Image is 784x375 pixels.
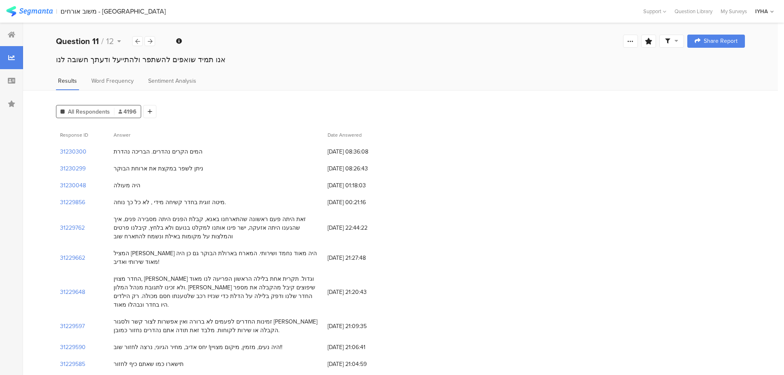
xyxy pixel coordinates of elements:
[114,131,130,139] span: Answer
[328,181,393,190] span: [DATE] 01:18:03
[717,7,751,15] a: My Surveys
[114,249,319,266] div: המציל [PERSON_NAME] היה מאוד נחמד ושירותי. המארח בארולת הבוקר גם כן היה מאוד שירותי ואדיב!
[91,77,134,85] span: Word Frequency
[328,164,393,173] span: [DATE] 08:26:43
[60,254,85,262] section: 31229662
[60,198,85,207] section: 31229856
[114,343,282,352] div: היה נעים, מזמין, מיקום מצויין! יחס אדיב, מחיר הגיוני, נרצה לחזור שוב!!
[148,77,196,85] span: Sentiment Analysis
[60,224,85,232] section: 31229762
[56,54,745,65] div: אנו תמיד שואפים להשתפר ולהתייעל ודעתך חשובה לנו
[56,35,99,47] b: Question 11
[114,198,226,207] div: מיטה זוגית בחדר קשיחה מידי , לא כל כך נוחה.
[328,147,393,156] span: [DATE] 08:36:08
[106,35,114,47] span: 12
[60,181,86,190] section: 31230048
[670,7,717,15] a: Question Library
[101,35,104,47] span: /
[328,254,393,262] span: [DATE] 21:27:48
[119,107,137,116] span: 4196
[755,7,768,15] div: IYHA
[328,288,393,296] span: [DATE] 21:20:43
[328,322,393,331] span: [DATE] 21:09:35
[328,224,393,232] span: [DATE] 22:44:22
[328,360,393,368] span: [DATE] 21:04:59
[328,198,393,207] span: [DATE] 00:21:16
[114,181,140,190] div: היה מעולה
[328,343,393,352] span: [DATE] 21:06:41
[68,107,110,116] span: All Respondents
[60,343,86,352] section: 31229590
[114,317,319,335] div: זמינות החדרים לפעמים לא ברורה ואין אפשרות לצור קשר ולסגור [PERSON_NAME] הקבלה או שירות לקוחות. מל...
[60,360,85,368] section: 31229585
[60,131,88,139] span: Response ID
[114,147,202,156] div: המים הקרים נהדרים. הבריכה נהדרת
[58,77,77,85] span: Results
[114,164,203,173] div: ניתן לשפר במקצת את ארוחת הבוקר
[114,215,319,241] div: זאת היתה פעם ראשונה שהתארחנו באנא, קבלת הפנים היתה מסבירה פנים, איך שהגענו היתה אזעקה, ישר פינו א...
[60,147,86,156] section: 31230300
[643,5,666,18] div: Support
[6,6,53,16] img: segmanta logo
[328,131,362,139] span: Date Answered
[60,7,166,15] div: משוב אורחים - [GEOGRAPHIC_DATA]
[114,275,319,309] div: החדר מצוין, [PERSON_NAME] וגדול. תקרית אחת בלילה הראשון הפריעה לנו מאוד ולא זכינו לתגובת מנהל המל...
[60,288,85,296] section: 31229648
[60,164,86,173] section: 31230299
[704,38,737,44] span: Share Report
[56,7,57,16] div: |
[114,360,184,368] div: תישארו כמו שאתם כיף לחזור
[60,322,85,331] section: 31229597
